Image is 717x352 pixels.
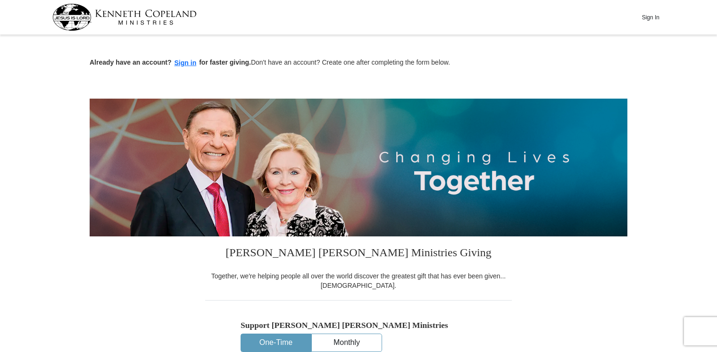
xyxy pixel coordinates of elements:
button: Sign in [172,58,200,68]
img: kcm-header-logo.svg [52,4,197,31]
button: Sign In [636,10,665,25]
h5: Support [PERSON_NAME] [PERSON_NAME] Ministries [241,320,476,330]
button: One-Time [241,334,311,352]
p: Don't have an account? Create one after completing the form below. [90,58,627,68]
button: Monthly [312,334,382,352]
strong: Already have an account? for faster giving. [90,59,251,66]
div: Together, we're helping people all over the world discover the greatest gift that has ever been g... [205,271,512,290]
h3: [PERSON_NAME] [PERSON_NAME] Ministries Giving [205,236,512,271]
